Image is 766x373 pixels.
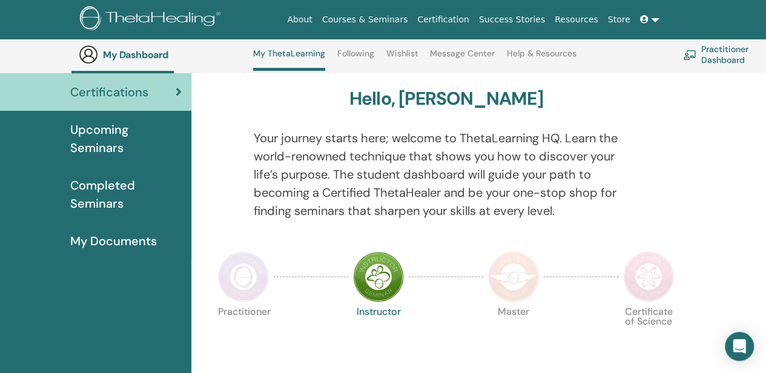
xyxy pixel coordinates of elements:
a: Message Center [430,48,495,68]
p: Practitioner [218,307,269,358]
img: chalkboard-teacher.svg [683,50,696,59]
h3: My Dashboard [103,49,224,61]
img: Practitioner [218,251,269,302]
span: Upcoming Seminars [70,120,182,157]
p: Instructor [353,307,404,358]
a: Following [337,48,374,68]
img: generic-user-icon.jpg [79,45,98,64]
a: Wishlist [386,48,418,68]
a: My ThetaLearning [253,48,325,71]
div: Open Intercom Messenger [725,332,754,361]
p: Master [488,307,539,358]
p: Your journey starts here; welcome to ThetaLearning HQ. Learn the world-renowned technique that sh... [254,129,639,220]
a: Resources [550,8,603,31]
span: Certifications [70,83,148,101]
img: logo.png [80,6,225,33]
a: Store [603,8,635,31]
a: Certification [412,8,474,31]
a: Courses & Seminars [317,8,413,31]
a: Success Stories [474,8,550,31]
img: Master [488,251,539,302]
p: Certificate of Science [623,307,674,358]
a: Help & Resources [507,48,576,68]
h3: Hello, [PERSON_NAME] [349,88,543,110]
img: Instructor [353,251,404,302]
span: My Documents [70,232,157,250]
a: About [282,8,317,31]
span: Completed Seminars [70,176,182,213]
img: Certificate of Science [623,251,674,302]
